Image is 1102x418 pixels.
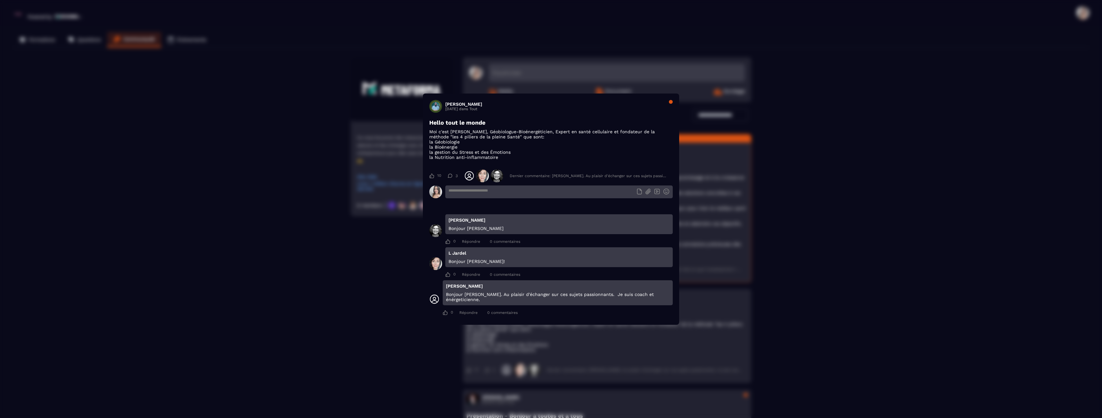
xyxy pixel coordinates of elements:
span: 0 [490,239,492,244]
span: 10 [437,173,441,178]
span: 0 [453,239,456,244]
p: L Jardel [448,250,670,256]
span: 0 [451,310,453,315]
span: 0 [487,310,489,315]
div: Répondre [462,272,480,277]
h3: Hello tout le monde [429,119,673,126]
p: [PERSON_NAME] [448,217,670,223]
p: [DATE] dans Tout [445,107,482,111]
span: commentaires [494,239,520,244]
p: [PERSON_NAME] [446,283,670,289]
span: 0 [453,272,456,277]
span: 0 [490,272,492,277]
p: Bonjour [PERSON_NAME]! [448,259,670,264]
span: commentaires [494,272,520,277]
span: 3 [456,174,458,178]
p: Moi c'est [PERSON_NAME], Géobiologue-Bioénergéticien, Expert en santé cellulaire et fondateur de ... [429,129,673,160]
div: Répondre [462,239,480,244]
span: commentaires [491,310,518,315]
div: Dernier commentaire: [PERSON_NAME]. Au plaisir d'échanger sur ces sujets passionnants. Je suis co... [510,174,666,178]
p: Bonjour [PERSON_NAME]. Au plaisir d'échanger sur ces sujets passionnants. Je suis coach et énérge... [446,292,670,302]
p: Bonjour [PERSON_NAME] [448,226,670,231]
h3: [PERSON_NAME] [445,102,482,107]
div: Répondre [459,310,478,315]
